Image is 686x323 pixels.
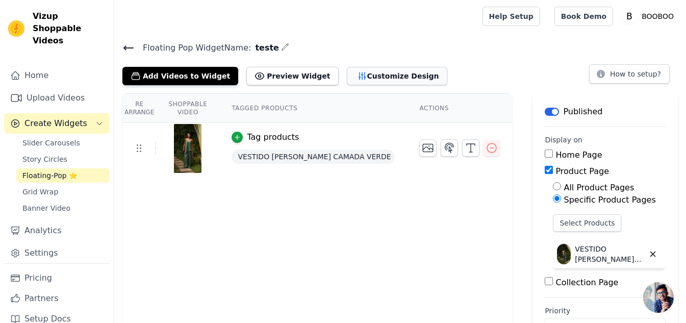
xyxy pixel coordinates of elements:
[589,71,670,81] a: How to setup?
[557,244,571,264] img: VESTIDO LONGO CAMADA VERDE
[644,245,662,263] button: Delete widget
[4,288,110,309] a: Partners
[22,187,58,197] span: Grid Wrap
[24,117,87,130] span: Create Widgets
[626,11,632,21] text: B
[555,150,602,160] label: Home Page
[22,154,67,164] span: Story Circles
[4,268,110,288] a: Pricing
[22,203,70,213] span: Banner Video
[246,67,338,85] button: Preview Widget
[555,166,609,176] label: Product Page
[555,278,618,287] label: Collection Page
[247,131,299,143] div: Tag products
[16,201,110,215] a: Banner Video
[251,42,279,54] span: teste
[638,7,678,26] p: BOOBOO
[156,94,219,123] th: Shoppable Video
[122,67,238,85] button: Add Videos to Widget
[8,20,24,37] img: Vizup
[22,170,78,181] span: Floating-Pop ⭐
[122,94,156,123] th: Re Arrange
[4,65,110,86] a: Home
[4,88,110,108] a: Upload Videos
[232,150,395,164] span: VESTIDO [PERSON_NAME] CAMADA VERDE
[16,136,110,150] a: Slider Carousels
[281,41,289,55] div: Edit Name
[643,282,674,313] a: Conversa aberta
[621,7,678,26] button: B BOOBOO
[554,7,613,26] a: Book Demo
[482,7,540,26] a: Help Setup
[173,124,202,173] img: vizup-images-ce55.jpg
[419,139,437,157] button: Change Thumbnail
[16,185,110,199] a: Grid Wrap
[589,64,670,84] button: How to setup?
[564,183,634,192] label: All Product Pages
[16,152,110,166] a: Story Circles
[4,243,110,263] a: Settings
[545,135,582,145] legend: Display on
[545,306,666,316] label: Priority
[232,131,299,143] button: Tag products
[16,168,110,183] a: Floating-Pop ⭐
[564,195,655,205] label: Specific Product Pages
[135,42,251,54] span: Floating Pop Widget Name:
[22,138,80,148] span: Slider Carousels
[219,94,407,123] th: Tagged Products
[575,244,644,264] p: VESTIDO [PERSON_NAME] CAMADA VERDE
[4,220,110,241] a: Analytics
[33,10,106,47] span: Vizup Shoppable Videos
[553,214,621,232] button: Select Products
[347,67,447,85] button: Customize Design
[407,94,512,123] th: Actions
[4,113,110,134] button: Create Widgets
[563,106,602,118] p: Published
